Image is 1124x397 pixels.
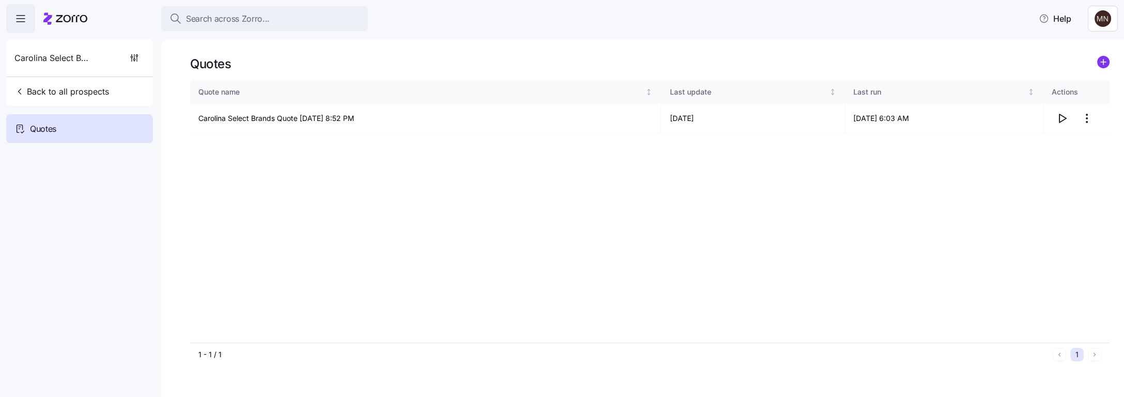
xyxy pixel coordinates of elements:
div: Last run [853,86,1026,98]
button: Search across Zorro... [161,6,368,31]
div: Not sorted [829,88,836,96]
td: [DATE] 6:03 AM [845,104,1043,133]
button: Next page [1088,348,1101,361]
div: Actions [1052,86,1101,98]
button: Back to all prospects [10,81,113,102]
span: Carolina Select Brands [14,52,89,65]
div: 1 - 1 / 1 [198,349,1049,360]
img: dc938221b72ee2fbc86e5e09f1355759 [1095,10,1111,27]
th: Last runNot sorted [845,80,1043,104]
span: Quotes [30,123,56,135]
th: Last updateNot sorted [661,80,845,104]
th: Quote nameNot sorted [190,80,661,104]
td: [DATE] [661,104,845,133]
span: Search across Zorro... [186,12,270,25]
button: Help [1031,8,1080,29]
div: Quote name [198,86,644,98]
div: Not sorted [1027,88,1035,96]
a: add icon [1097,56,1110,72]
div: Last update [669,86,827,98]
span: Back to all prospects [14,85,109,98]
a: Quotes [6,114,153,143]
td: Carolina Select Brands Quote [DATE] 8:52 PM [190,104,661,133]
span: Help [1039,12,1071,25]
svg: add icon [1097,56,1110,68]
button: 1 [1070,348,1084,361]
h1: Quotes [190,56,231,72]
button: Previous page [1053,348,1066,361]
div: Not sorted [645,88,652,96]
